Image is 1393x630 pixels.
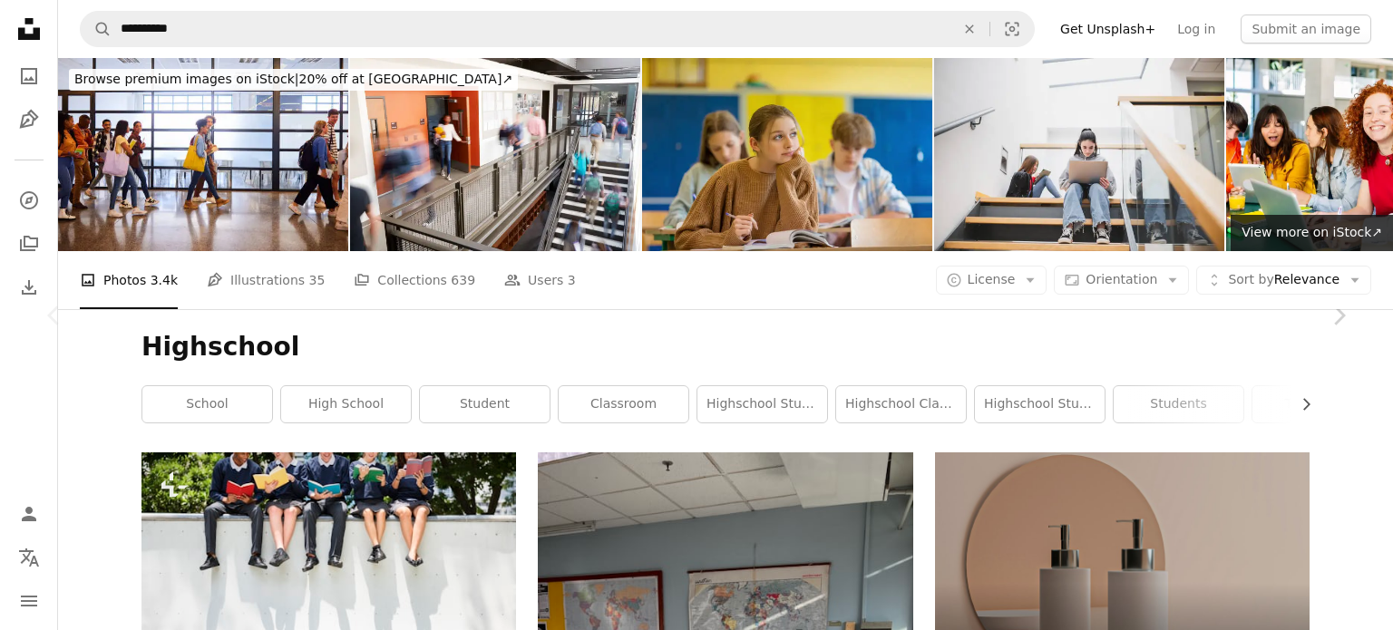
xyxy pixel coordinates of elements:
a: View more on iStock↗ [1231,215,1393,251]
span: 3 [568,270,576,290]
img: College students talking while walking down a hall at school between classes [58,58,348,251]
span: Sort by [1228,272,1273,286]
a: Browse premium images on iStock|20% off at [GEOGRAPHIC_DATA]↗ [58,58,529,102]
button: Visual search [990,12,1034,46]
a: Photos [11,58,47,94]
a: Log in / Sign up [11,496,47,532]
a: Collections 639 [354,251,475,309]
span: 20% off at [GEOGRAPHIC_DATA] ↗ [74,72,512,86]
span: View more on iStock ↗ [1242,225,1382,239]
a: Explore [11,182,47,218]
img: Girl sitting on the high school stairs studing with laptop. [934,58,1224,251]
a: high school [281,386,411,422]
a: teenagers [1252,386,1382,422]
span: 639 [451,270,475,290]
a: highschool classroom [836,386,966,422]
a: highschool students [697,386,827,422]
button: Language [11,539,47,576]
span: License [968,272,1016,286]
a: Users 3 [504,251,576,309]
button: Sort byRelevance [1196,266,1371,295]
span: Browse premium images on iStock | [74,72,298,86]
form: Find visuals sitewide [80,11,1035,47]
button: Orientation [1054,266,1189,295]
a: Get Unsplash+ [1049,15,1166,44]
img: Busy High School Corridor During Recess With Blurred Students And Staff [350,58,640,251]
span: 35 [309,270,326,290]
a: highschool student [975,386,1105,422]
a: students [1114,386,1243,422]
a: classroom [559,386,688,422]
a: Education Students People Knowledge Concept [141,569,516,586]
a: school [142,386,272,422]
a: Collections [11,226,47,262]
span: Orientation [1086,272,1157,286]
button: Submit an image [1241,15,1371,44]
h1: Highschool [141,331,1310,363]
button: scroll list to the right [1290,386,1310,422]
img: Pensive teenage girl sitting in the classroom [642,58,932,251]
button: Clear [950,12,989,46]
a: student [420,386,550,422]
a: Illustrations 35 [207,251,325,309]
button: Search Unsplash [81,12,112,46]
a: Illustrations [11,102,47,138]
button: License [936,266,1047,295]
button: Menu [11,583,47,619]
span: Relevance [1228,271,1339,289]
a: Next [1284,228,1393,402]
a: Log in [1166,15,1226,44]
